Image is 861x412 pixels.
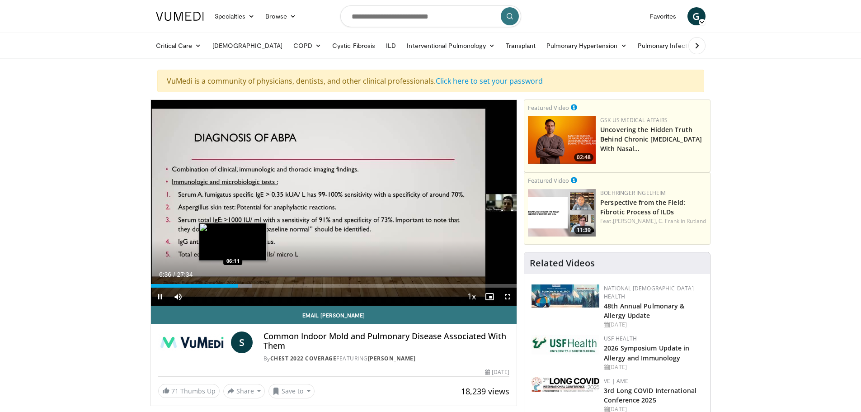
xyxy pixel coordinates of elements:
span: / [174,271,175,278]
a: GSK US Medical Affairs [600,116,668,124]
a: C. Franklin Rutland [659,217,706,225]
a: VE | AME [604,377,628,385]
span: 18,239 views [461,386,509,397]
video-js: Video Player [151,100,517,306]
a: 48th Annual Pulmonary & Allergy Update [604,302,684,320]
a: Cystic Fibrosis [327,37,381,55]
a: [PERSON_NAME], [613,217,657,225]
span: 27:34 [177,271,193,278]
a: Browse [260,7,301,25]
a: 02:48 [528,116,596,164]
a: [PERSON_NAME] [368,355,416,362]
img: a2792a71-925c-4fc2-b8ef-8d1b21aec2f7.png.150x105_q85_autocrop_double_scale_upscale_version-0.2.jpg [532,377,599,392]
img: image.jpeg [199,223,267,261]
a: Transplant [500,37,541,55]
div: By FEATURING [263,355,509,363]
a: Pulmonary Infection [632,37,710,55]
a: G [687,7,706,25]
button: Pause [151,288,169,306]
a: CHEST 2022 Coverage [270,355,337,362]
div: [DATE] [604,321,703,329]
a: Favorites [645,7,682,25]
input: Search topics, interventions [340,5,521,27]
img: 6ba8804a-8538-4002-95e7-a8f8012d4a11.png.150x105_q85_autocrop_double_scale_upscale_version-0.2.jpg [532,335,599,355]
h4: Common Indoor Mold and Pulmonary Disease Associated With Them [263,331,509,351]
a: 2026 Symposium Update in Allergy and Immunology [604,344,689,362]
a: 11:39 [528,189,596,237]
button: Save to [268,384,315,398]
img: VuMedi Logo [156,12,204,21]
span: 6:36 [159,271,171,278]
a: COPD [288,37,327,55]
div: [DATE] [485,368,509,376]
a: Specialties [209,7,260,25]
img: b90f5d12-84c1-472e-b843-5cad6c7ef911.jpg.150x105_q85_autocrop_double_scale_upscale_version-0.2.jpg [532,284,599,308]
a: Interventional Pulmonology [401,37,500,55]
button: Share [223,384,265,398]
a: Boehringer Ingelheim [600,189,666,197]
div: [DATE] [604,363,703,371]
div: Progress Bar [151,284,517,288]
a: Perspective from the Field: Fibrotic Process of ILDs [600,198,685,216]
img: d04c7a51-d4f2-46f9-936f-c139d13e7fbe.png.150x105_q85_crop-smart_upscale.png [528,116,596,164]
a: National [DEMOGRAPHIC_DATA] Health [604,284,694,300]
a: Pulmonary Hypertension [541,37,632,55]
button: Fullscreen [499,288,517,306]
button: Playback Rate [462,288,480,306]
span: 11:39 [574,226,593,234]
a: Uncovering the Hidden Truth Behind Chronic [MEDICAL_DATA] With Nasal… [600,125,702,153]
a: Click here to set your password [436,76,543,86]
a: S [231,331,253,353]
a: [DEMOGRAPHIC_DATA] [207,37,288,55]
div: Feat. [600,217,706,225]
button: Mute [169,288,187,306]
small: Featured Video [528,104,569,112]
a: Email [PERSON_NAME] [151,306,517,324]
h4: Related Videos [530,258,595,269]
span: 02:48 [574,153,593,161]
a: Critical Care [151,37,207,55]
a: 71 Thumbs Up [158,384,220,398]
a: 3rd Long COVID International Conference 2025 [604,386,696,404]
small: Featured Video [528,176,569,185]
a: USF Health [604,335,637,342]
img: CHEST 2022 Coverage [158,331,227,353]
a: ILD [381,37,401,55]
button: Enable picture-in-picture mode [480,288,499,306]
div: VuMedi is a community of physicians, dentists, and other clinical professionals. [157,70,704,92]
img: 0d260a3c-dea8-4d46-9ffd-2859801fb613.png.150x105_q85_crop-smart_upscale.png [528,189,596,237]
span: 71 [171,387,179,395]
